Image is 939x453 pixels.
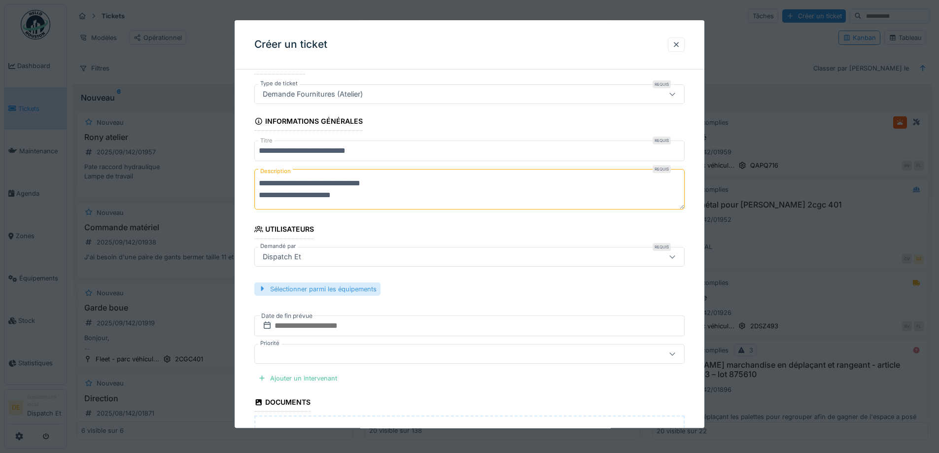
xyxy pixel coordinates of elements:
[653,243,671,251] div: Requis
[254,282,381,296] div: Sélectionner parmi les équipements
[653,166,671,174] div: Requis
[259,251,305,262] div: Dispatch Et
[653,80,671,88] div: Requis
[260,311,313,321] label: Date de fin prévue
[258,79,300,88] label: Type de ticket
[258,137,275,145] label: Titre
[254,58,305,74] div: Catégorie
[254,38,327,51] h3: Créer un ticket
[254,114,363,131] div: Informations générales
[254,372,341,385] div: Ajouter un intervenant
[254,222,314,239] div: Utilisateurs
[258,166,293,178] label: Description
[258,242,298,250] label: Demandé par
[254,395,311,412] div: Documents
[258,339,281,348] label: Priorité
[259,89,367,100] div: Demande Fournitures (Atelier)
[653,137,671,145] div: Requis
